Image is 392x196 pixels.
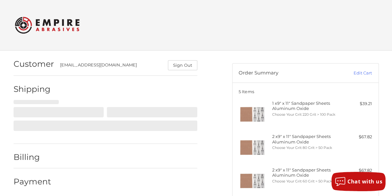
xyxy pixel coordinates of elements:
div: $67.82 [339,167,372,174]
li: Choose Your Grit 80 Grit > 50 Pack [272,145,337,151]
li: Choose Your Grit 60 Grit > 50 Pack [272,179,337,184]
button: Chat with us [331,172,386,191]
h2: Billing [14,152,51,162]
h2: Shipping [14,84,51,94]
h2: Payment [14,177,51,187]
div: [EMAIL_ADDRESS][DOMAIN_NAME] [60,62,161,70]
img: Empire Abrasives [15,13,79,38]
h3: 5 Items [239,89,372,94]
h4: 2 x 9" x 11" Sandpaper Sheets Aluminum Oxide [272,134,337,144]
h4: 2 x 9" x 11" Sandpaper Sheets Aluminum Oxide [272,167,337,178]
li: Choose Your Grit 220 Grit > 100 Pack [272,112,337,117]
h3: Order Summary [239,70,329,76]
span: Chat with us [347,178,382,185]
div: $67.82 [339,134,372,140]
div: $39.21 [339,101,372,107]
h4: 1 x 9" x 11" Sandpaper Sheets Aluminum Oxide [272,101,337,111]
h2: Customer [14,59,54,69]
button: Sign Out [168,60,197,70]
a: Edit Cart [330,70,372,76]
